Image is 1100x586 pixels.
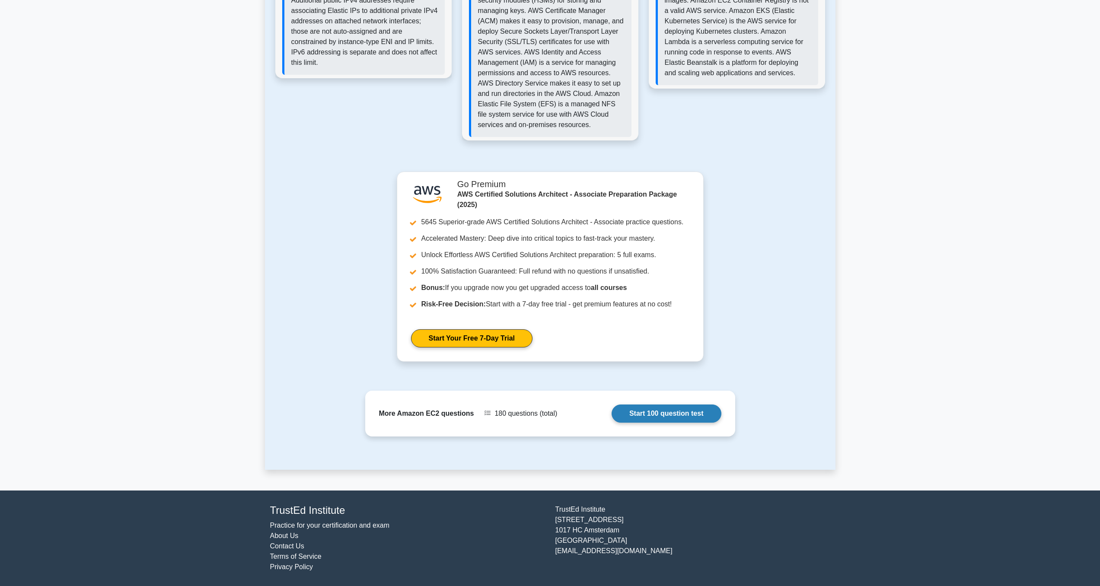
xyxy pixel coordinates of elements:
[270,553,322,560] a: Terms of Service
[270,532,299,539] a: About Us
[411,329,532,347] a: Start Your Free 7-Day Trial
[270,542,304,550] a: Contact Us
[612,404,721,423] a: Start 100 question test
[550,504,835,572] div: TrustEd Institute [STREET_ADDRESS] 1017 HC Amsterdam [GEOGRAPHIC_DATA] [EMAIL_ADDRESS][DOMAIN_NAME]
[270,504,545,517] h4: TrustEd Institute
[270,563,313,570] a: Privacy Policy
[270,522,390,529] a: Practice for your certification and exam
